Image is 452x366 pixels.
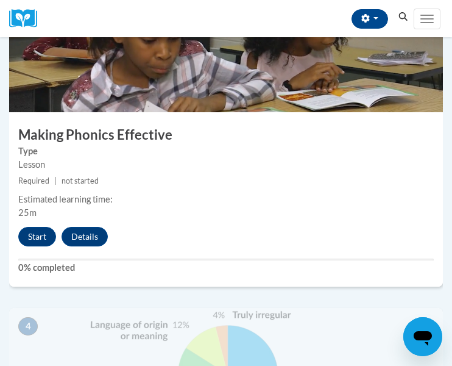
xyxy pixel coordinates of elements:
img: Logo brand [9,9,46,28]
button: Start [18,227,56,246]
label: Type [18,145,434,158]
span: 25m [18,207,37,218]
label: 0% completed [18,261,434,274]
iframe: Button to launch messaging window, conversation in progress [403,317,442,356]
div: Estimated learning time: [18,193,434,206]
button: Search [394,10,412,24]
span: not started [62,176,99,185]
div: Lesson [18,158,434,171]
h3: Making Phonics Effective [9,126,443,145]
span: Required [18,176,49,185]
span: | [54,176,57,185]
button: Account Settings [351,9,388,29]
span: 4 [18,317,38,335]
a: Cox Campus [9,9,46,28]
button: Details [62,227,108,246]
